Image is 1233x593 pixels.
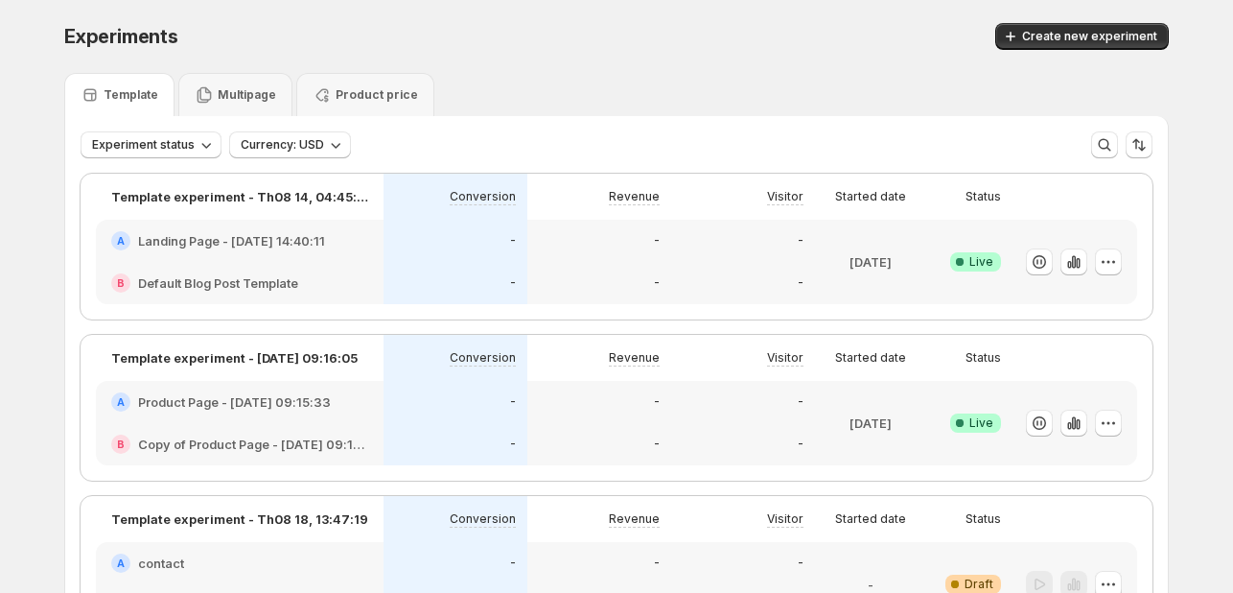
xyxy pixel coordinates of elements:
[609,511,660,527] p: Revenue
[995,23,1169,50] button: Create new experiment
[969,254,993,270] span: Live
[835,189,906,204] p: Started date
[229,131,351,158] button: Currency: USD
[965,189,1001,204] p: Status
[767,350,803,366] p: Visitor
[64,25,178,48] span: Experiments
[450,511,516,527] p: Conversion
[510,275,516,291] p: -
[92,137,195,153] span: Experiment status
[81,131,221,158] button: Experiment status
[138,435,368,454] h2: Copy of Product Page - [DATE] 09:15:33
[767,189,803,204] p: Visitor
[241,137,324,153] span: Currency: USD
[609,189,660,204] p: Revenue
[654,556,660,571] p: -
[654,394,660,410] p: -
[111,187,368,206] p: Template experiment - Th08 14, 04:45:31
[798,233,803,249] p: -
[654,233,660,249] p: -
[117,557,125,569] h2: A
[767,511,803,527] p: Visitor
[1022,29,1157,44] span: Create new experiment
[117,235,125,247] h2: A
[117,277,125,289] h2: B
[798,394,803,410] p: -
[336,87,418,103] p: Product price
[965,511,1001,527] p: Status
[111,348,358,368] p: Template experiment - [DATE] 09:16:05
[510,437,516,452] p: -
[138,273,298,293] h2: Default Blog Post Template
[104,87,158,103] p: Template
[138,392,331,412] h2: Product Page - [DATE] 09:15:33
[218,87,276,103] p: Multipage
[965,350,1001,366] p: Status
[1126,131,1152,158] button: Sort the results
[849,414,892,433] p: [DATE]
[510,233,516,249] p: -
[849,252,892,272] p: [DATE]
[138,554,184,573] h2: contact
[965,577,993,592] span: Draft
[798,556,803,571] p: -
[510,556,516,571] p: -
[835,511,906,527] p: Started date
[510,394,516,410] p: -
[798,275,803,291] p: -
[654,275,660,291] p: -
[138,231,325,250] h2: Landing Page - [DATE] 14:40:11
[111,510,368,529] p: Template experiment - Th08 18, 13:47:19
[654,437,660,452] p: -
[117,439,125,450] h2: B
[450,189,516,204] p: Conversion
[609,350,660,366] p: Revenue
[117,396,125,408] h2: A
[798,437,803,452] p: -
[450,350,516,366] p: Conversion
[835,350,906,366] p: Started date
[969,415,993,431] span: Live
